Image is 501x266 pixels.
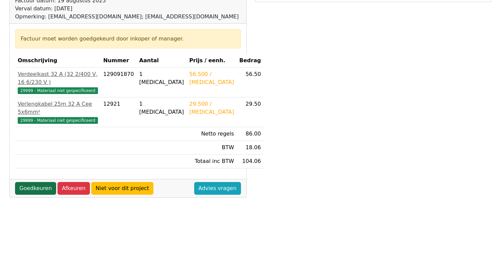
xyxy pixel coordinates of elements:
td: Netto regels [186,127,237,141]
span: 29999 - Materiaal niet gespecificeerd [18,117,98,124]
td: 56.50 [237,68,264,97]
td: 86.00 [237,127,264,141]
td: 129091870 [101,68,137,97]
td: 18.06 [237,141,264,155]
a: Verlengkabel 25m 32 A Cee 5x6mm²29999 - Materiaal niet gespecificeerd [18,100,98,124]
td: 12921 [101,97,137,127]
td: 29.50 [237,97,264,127]
div: 56.500 / [MEDICAL_DATA] [189,70,234,86]
div: Verlengkabel 25m 32 A Cee 5x6mm² [18,100,98,116]
td: Totaal inc BTW [186,155,237,168]
div: 29.500 / [MEDICAL_DATA] [189,100,234,116]
td: BTW [186,141,237,155]
span: 29999 - Materiaal niet gespecificeerd [18,87,98,94]
th: Nummer [101,54,137,68]
div: 1 [MEDICAL_DATA] [139,70,184,86]
a: Niet voor dit project [91,182,153,195]
th: Prijs / eenh. [186,54,237,68]
div: Opmerking: [EMAIL_ADDRESS][DOMAIN_NAME]; [EMAIL_ADDRESS][DOMAIN_NAME] [15,13,239,21]
div: Factuur moet worden goedgekeurd door inkoper of manager. [21,35,235,43]
div: 1 [MEDICAL_DATA] [139,100,184,116]
a: Verdeelkast 32 A (32 2/400 V, 16 6/230 V )29999 - Materiaal niet gespecificeerd [18,70,98,94]
a: Goedkeuren [15,182,56,195]
th: Bedrag [237,54,264,68]
td: 104.06 [237,155,264,168]
a: Advies vragen [194,182,241,195]
th: Aantal [137,54,187,68]
div: Verval datum: [DATE] [15,5,239,13]
div: Verdeelkast 32 A (32 2/400 V, 16 6/230 V ) [18,70,98,86]
th: Omschrijving [15,54,101,68]
a: Afkeuren [57,182,90,195]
